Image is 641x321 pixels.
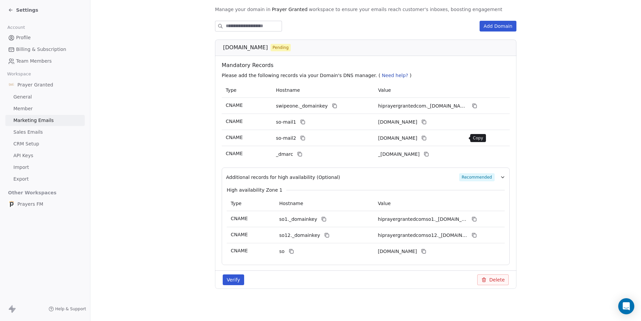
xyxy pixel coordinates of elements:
span: Need help? [382,73,408,78]
span: Marketing Emails [13,117,54,124]
span: Prayer Granted [272,6,308,13]
span: Manage your domain in [215,6,271,13]
div: Additional records for high availability (Optional)Recommended [226,181,505,259]
p: Please add the following records via your Domain's DNS manager. ( ) [222,72,512,79]
button: Delete [477,274,509,285]
span: workspace to ensure your emails reach [309,6,401,13]
div: Open Intercom Messenger [618,298,634,314]
a: Billing & Subscription [5,44,85,55]
a: Settings [8,7,38,13]
span: so-mail2 [276,135,296,142]
span: Workspace [4,69,34,79]
span: so1._domainkey [279,216,317,223]
span: CNAME [231,232,248,237]
span: CNAME [226,103,243,108]
span: hiprayergrantedcomso.swipeone.email [378,248,417,255]
button: Add Domain [480,21,516,31]
img: web-app-manifest-512x512.png [8,201,15,207]
span: Hostname [276,87,300,93]
img: FB-Logo.png [8,81,15,88]
a: Sales Emails [5,127,85,138]
span: API Keys [13,152,33,159]
span: _dmarc.swipeone.email [378,151,420,158]
span: hiprayergrantedcom._domainkey.swipeone.email [378,103,468,110]
span: Hostname [279,201,303,206]
span: _dmarc [276,151,293,158]
span: hiprayergrantedcomso1._domainkey.swipeone.email [378,216,468,223]
span: Export [13,176,29,183]
span: Value [378,87,391,93]
span: Prayers FM [17,201,43,207]
a: Team Members [5,56,85,67]
span: Recommended [459,173,495,181]
a: Export [5,174,85,185]
span: customer's inboxes, boosting engagement [403,6,502,13]
span: [DOMAIN_NAME] [223,44,268,52]
span: hiprayergrantedcom2.swipeone.email [378,135,417,142]
span: CNAME [226,151,243,156]
span: Value [378,201,390,206]
a: Import [5,162,85,173]
span: so-mail1 [276,119,296,126]
span: Billing & Subscription [16,46,66,53]
span: Team Members [16,58,52,65]
span: Other Workspaces [5,187,59,198]
p: Type [226,87,268,94]
button: Verify [223,274,244,285]
span: Account [4,22,28,33]
span: CNAME [231,216,248,221]
span: Pending [273,45,289,51]
a: Profile [5,32,85,43]
span: Profile [16,34,31,41]
span: CRM Setup [13,140,39,147]
p: Type [231,200,271,207]
span: CNAME [231,248,248,253]
a: Member [5,103,85,114]
a: General [5,91,85,103]
button: Additional records for high availability (Optional)Recommended [226,173,505,181]
a: Help & Support [49,306,86,312]
span: Settings [16,7,38,13]
span: hiprayergrantedcomso12._domainkey.swipeone.email [378,232,468,239]
a: CRM Setup [5,138,85,149]
span: Member [13,105,33,112]
span: so12._domainkey [279,232,320,239]
span: Prayer Granted [17,81,53,88]
span: Help & Support [55,306,86,312]
span: CNAME [226,119,243,124]
span: hiprayergrantedcom1.swipeone.email [378,119,417,126]
p: Copy [473,135,483,141]
span: Mandatory Records [222,61,512,69]
span: High availability Zone 1 [227,187,282,193]
span: CNAME [226,135,243,140]
span: Additional records for high availability (Optional) [226,174,340,181]
span: Import [13,164,29,171]
span: General [13,93,32,101]
span: Sales Emails [13,129,43,136]
span: swipeone._domainkey [276,103,328,110]
a: API Keys [5,150,85,161]
a: Marketing Emails [5,115,85,126]
span: so [279,248,285,255]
